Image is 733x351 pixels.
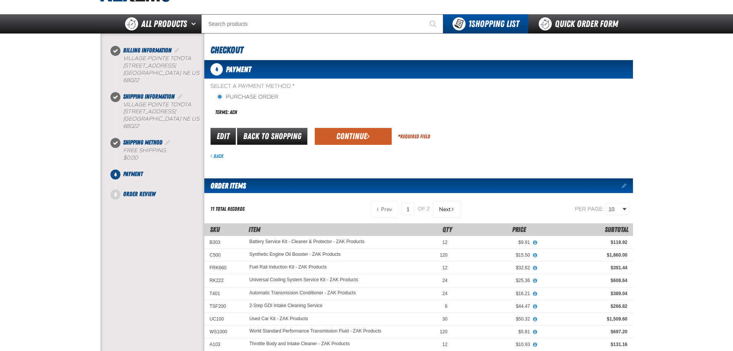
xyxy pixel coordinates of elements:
li: Shipping Method. Step 3 of 5. Completed [115,138,204,170]
a: Edit [210,128,236,145]
span: Shopping List [468,18,519,29]
span: 4 [210,63,223,76]
td: B303 [204,236,244,249]
nav: Checkout steps. Current step is Payment. Step 4 of 5 [110,46,204,199]
span: 24 [442,278,447,283]
a: Edit Billing Information [173,47,181,54]
button: Continue [315,128,392,145]
button: View All Prices for Synthetic Engine Oil Booster - ZAK Products [530,252,540,259]
span: Next Page [439,206,451,212]
button: View All Prices for Automatic Transmission Conditioner - ZAK Products [530,291,540,297]
span: 120 [440,252,447,258]
span: [GEOGRAPHIC_DATA] [123,70,181,76]
div: $266.82 [541,303,627,309]
span: US [192,116,199,122]
li: Payment. Step 4 of 5. Not Completed [115,170,204,190]
input: Current page number [401,203,415,215]
button: View All Prices for 2-Step GDI Intake Cleaning Service [530,303,540,310]
li: Billing Information. Step 1 of 5. Completed [115,46,204,92]
div: $608.64 [541,277,627,284]
td: TSF200 [204,300,244,312]
td: UC100 [204,312,244,325]
li: Order Review. Step 5 of 5. Not Completed [115,190,204,199]
span: Subtotal [605,225,628,233]
td: A103 [204,338,244,351]
bdo: 68022 [123,77,139,84]
button: You have 1 Shopping List. Open to view details [443,14,528,34]
span: Per page: [575,205,604,212]
div: $32.62 [458,265,530,271]
span: of 2 [418,206,430,213]
label: Purchase Order [217,94,278,101]
a: Back to Shopping [237,128,307,145]
span: NE [182,116,190,122]
div: $9.91 [458,239,530,245]
div: $50.32 [458,316,530,322]
button: Start Searching [424,14,443,34]
input: Purchase Order [217,94,223,100]
a: Universal Cooling System Service Kit - ZAK Products [249,277,358,283]
td: RK222 [204,274,244,287]
a: Back [210,153,224,159]
span: Item [249,225,260,233]
span: Shipping Information [123,93,175,100]
button: View All Prices for Universal Cooling System Service Kit - ZAK Products [530,277,540,284]
div: $25.36 [458,277,530,284]
span: 12 [442,342,447,347]
a: Edit Shipping Information [176,93,184,100]
span: 30 [442,316,447,322]
td: C500 [204,249,244,262]
div: Free Shipping: [123,147,204,162]
li: Shipping Information. Step 2 of 5. Completed [115,92,204,138]
td: T401 [204,287,244,300]
div: $10.93 [458,341,530,348]
div: $15.50 [458,252,530,258]
span: 5 [110,190,120,200]
span: 6 [445,304,447,309]
h2: Order Items [204,178,246,193]
bdo: 68022 [123,123,139,129]
span: 10 [609,205,621,213]
span: Payment [123,170,143,178]
td: FRK660 [204,262,244,274]
div: $391.44 [541,265,627,271]
a: Throttle Body and Intake Cleaner - ZAK Products [249,341,350,347]
span: Village Pointe Toyota [123,55,191,62]
span: Payment [226,65,251,74]
a: SKU [210,225,220,233]
div: 11 total records [210,205,245,213]
span: 12 [442,265,447,270]
span: [STREET_ADDRESS] [123,62,176,69]
button: View All Prices for Used Car Kit - ZAK Products [530,316,540,323]
span: 24 [442,291,447,296]
span: Shipping Method [123,139,162,146]
button: Open All Products pages [189,14,201,34]
a: World Standard Performance Transmission Fluid - ZAK Products [249,329,381,334]
span: Checkout [210,45,243,55]
span: 120 [440,329,447,334]
a: Automatic Transmission Conditioner - ZAK Products [249,291,356,296]
div: $1,860.00 [541,252,627,258]
div: $1,509.60 [541,316,627,322]
span: 4 [110,170,120,180]
strong: $0.00 [123,155,138,161]
button: Next Page [433,201,461,218]
td: WS1000 [204,326,244,338]
span: NE [182,70,190,76]
span: [GEOGRAPHIC_DATA] [123,116,181,122]
a: Used Car Kit - ZAK Products [249,316,308,321]
a: Synthetic Engine Oil Booster - ZAK Products [249,252,341,257]
div: $16.21 [458,291,530,297]
span: Order Review [123,190,155,198]
div: $389.04 [541,291,627,297]
button: View All Prices for Fuel Rail Induction Kit - ZAK Products [530,265,540,272]
span: Qty [442,225,452,233]
a: Fuel Rail Induction Kit - ZAK Products [249,265,327,270]
button: View All Prices for World Standard Performance Transmission Fluid - ZAK Products [530,329,540,336]
div: Terms: ACH [210,104,419,121]
span: Select a Payment Method [210,83,419,90]
div: Required Field [398,133,430,140]
button: View All Prices for Throttle Body and Intake Cleaner - ZAK Products [530,341,540,348]
a: Edit Shipping Method [164,139,172,146]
